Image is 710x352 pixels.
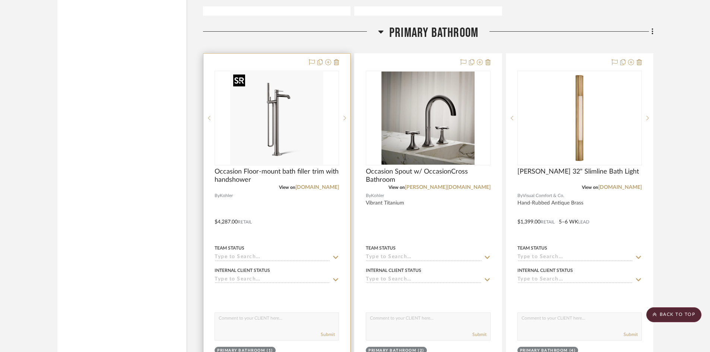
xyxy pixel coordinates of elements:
[215,71,339,165] div: 0
[230,72,323,165] img: Occasion Floor-mount bath filler trim with handshower
[215,168,339,184] span: Occasion Floor-mount bath filler trim with handshower
[598,185,642,190] a: [DOMAIN_NAME]
[366,254,481,261] input: Type to Search…
[366,168,490,184] span: Occasion Spout w/ OccasionCross Bathroom
[582,185,598,190] span: View on
[517,254,633,261] input: Type to Search…
[646,307,701,322] scroll-to-top-button: BACK TO TOP
[624,331,638,338] button: Submit
[366,245,396,251] div: Team Status
[389,25,478,41] span: Primary Bathroom
[215,267,270,274] div: Internal Client Status
[533,72,626,165] img: Ellington 32" Slimline Bath Light
[215,245,244,251] div: Team Status
[517,245,547,251] div: Team Status
[405,185,491,190] a: [PERSON_NAME][DOMAIN_NAME]
[220,192,233,199] span: Kohler
[517,168,639,176] span: [PERSON_NAME] 32" Slimline Bath Light
[215,254,330,261] input: Type to Search…
[366,267,421,274] div: Internal Client Status
[523,192,564,199] span: Visual Comfort & Co.
[518,71,641,165] div: 0
[381,72,475,165] img: Occasion Spout w/ OccasionCross Bathroom
[366,276,481,283] input: Type to Search…
[321,331,335,338] button: Submit
[517,276,633,283] input: Type to Search…
[517,267,573,274] div: Internal Client Status
[517,192,523,199] span: By
[366,192,371,199] span: By
[215,276,330,283] input: Type to Search…
[295,185,339,190] a: [DOMAIN_NAME]
[472,331,486,338] button: Submit
[366,71,490,165] div: 0
[279,185,295,190] span: View on
[215,192,220,199] span: By
[371,192,384,199] span: Kohler
[389,185,405,190] span: View on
